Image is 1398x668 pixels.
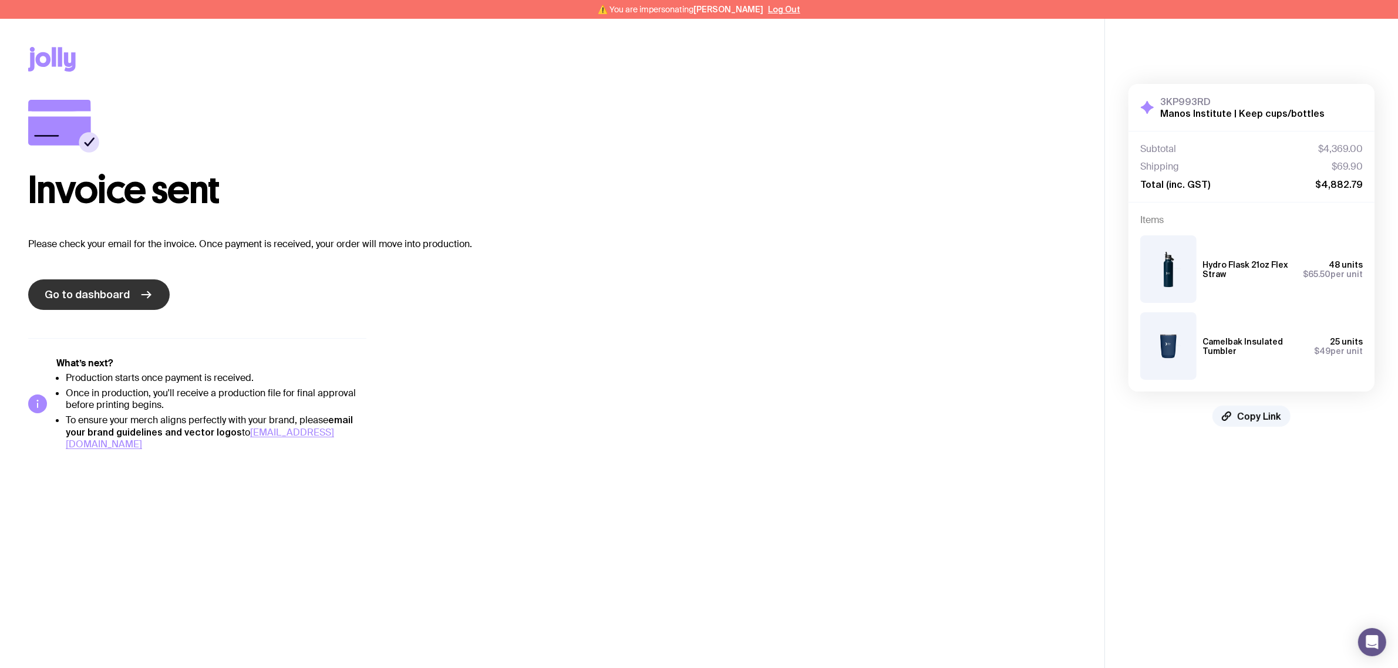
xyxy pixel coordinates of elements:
span: 48 units [1329,260,1363,269]
span: 25 units [1330,337,1363,346]
h5: What’s next? [56,357,366,369]
span: $4,882.79 [1315,178,1363,190]
span: Go to dashboard [45,288,130,302]
div: Open Intercom Messenger [1358,628,1386,656]
span: $49 [1314,346,1330,356]
h2: Manos Institute | Keep cups/bottles [1160,107,1325,119]
span: ⚠️ You are impersonating [598,5,763,14]
h3: Camelbak Insulated Tumbler [1202,337,1305,356]
span: $65.50 [1303,269,1330,279]
li: To ensure your merch aligns perfectly with your brand, please to [66,414,366,450]
h1: Invoice sent [28,171,1076,209]
a: [EMAIL_ADDRESS][DOMAIN_NAME] [66,426,334,450]
span: Shipping [1140,161,1179,173]
li: Once in production, you'll receive a production file for final approval before printing begins. [66,387,366,411]
h3: Hydro Flask 21oz Flex Straw [1202,260,1293,279]
h4: Items [1140,214,1363,226]
span: per unit [1314,346,1363,356]
span: per unit [1303,269,1363,279]
span: Subtotal [1140,143,1176,155]
h3: 3KP993RD [1160,96,1325,107]
span: Copy Link [1237,411,1281,423]
button: Log Out [768,5,800,14]
span: $4,369.00 [1318,143,1363,155]
span: Total (inc. GST) [1140,178,1210,190]
p: Please check your email for the invoice. Once payment is received, your order will move into prod... [28,237,1076,251]
button: Copy Link [1212,406,1291,427]
li: Production starts once payment is received. [66,372,366,384]
span: [PERSON_NAME] [693,5,763,14]
span: $69.90 [1332,161,1363,173]
a: Go to dashboard [28,279,170,310]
